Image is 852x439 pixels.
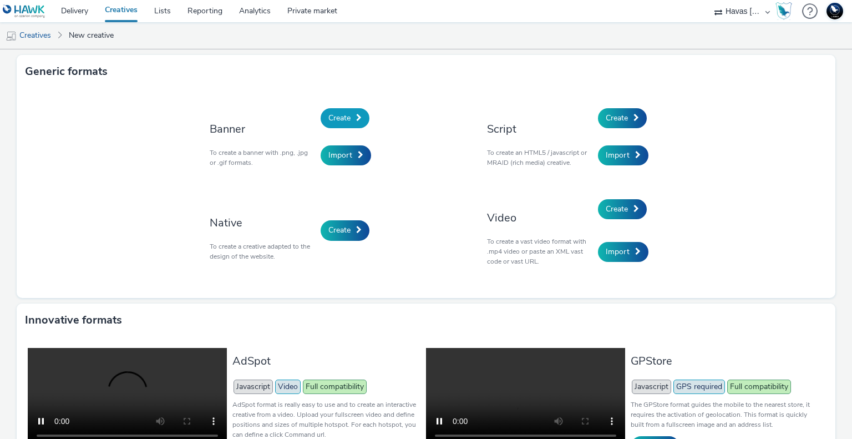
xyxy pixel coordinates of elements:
span: Import [328,150,352,160]
img: native.svg [149,201,204,256]
a: Import [598,242,648,262]
a: Hawk Academy [775,2,797,20]
h3: Generic formats [25,63,108,80]
a: Create [598,199,647,219]
h3: Banner [210,122,315,137]
span: Video [275,380,301,394]
span: Create [328,225,351,235]
span: GPS required [673,380,725,394]
span: Create [606,113,628,123]
span: Full compatibility [727,380,791,394]
img: Hawk Academy [775,2,792,20]
span: Import [606,150,630,160]
p: To create an HTML5 / javascript or MRAID (rich media) creative. [487,148,592,168]
span: Javascript [632,380,671,394]
span: Javascript [234,380,273,394]
h3: Native [210,215,315,230]
a: Create [598,108,647,128]
img: code.svg [426,107,481,163]
a: Import [598,145,648,165]
a: Import [321,145,371,165]
img: Support Hawk [826,3,843,19]
span: Full compatibility [303,380,367,394]
h3: GPStore [631,354,819,369]
h3: Video [487,210,592,225]
a: New creative [63,22,119,49]
h3: Script [487,122,592,137]
img: undefined Logo [3,4,45,18]
p: The GPStore format guides the mobile to the nearest store, it requires the activation of geolocat... [631,400,819,430]
span: Create [606,204,628,214]
img: mobile [6,31,17,42]
span: Create [328,113,351,123]
a: Create [321,220,369,240]
p: To create a banner with .png, .jpg or .gif formats. [210,148,315,168]
img: video.svg [426,201,481,256]
p: To create a creative adapted to the design of the website. [210,241,315,261]
p: To create a vast video format with .mp4 video or paste an XML vast code or vast URL. [487,236,592,266]
span: Import [606,246,630,257]
img: banner.svg [149,107,204,163]
h3: AdSpot [232,354,420,369]
a: Create [321,108,369,128]
h3: Innovative formats [25,312,122,329]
